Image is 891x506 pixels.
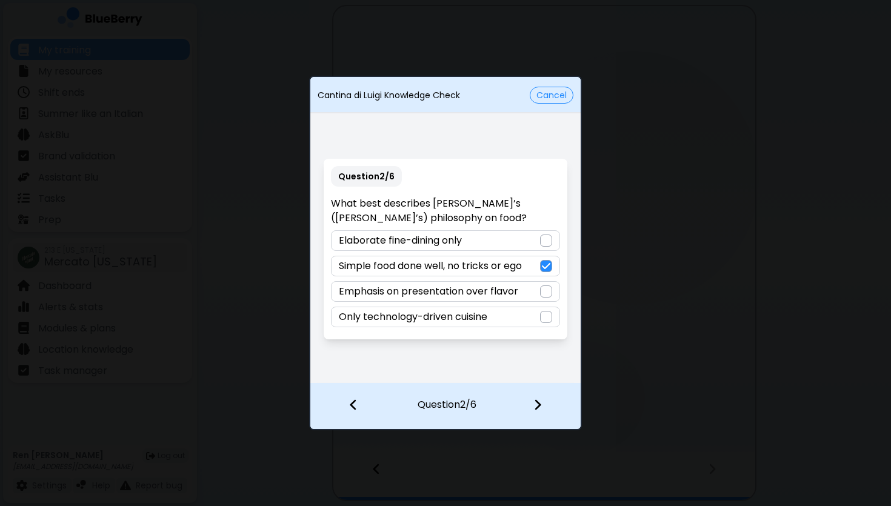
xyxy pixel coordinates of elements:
[530,87,573,104] button: Cancel
[418,383,476,412] p: Question 2 / 6
[339,233,462,248] p: Elaborate fine-dining only
[331,166,402,187] p: Question 2 / 6
[331,196,559,225] p: What best describes [PERSON_NAME]’s ([PERSON_NAME]’s) philosophy on food?
[339,259,522,273] p: Simple food done well, no tricks or ego
[339,284,518,299] p: Emphasis on presentation over flavor
[542,261,550,271] img: check
[533,398,542,411] img: file icon
[339,310,487,324] p: Only technology-driven cuisine
[318,90,460,101] p: Cantina di Luigi Knowledge Check
[349,398,358,411] img: file icon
